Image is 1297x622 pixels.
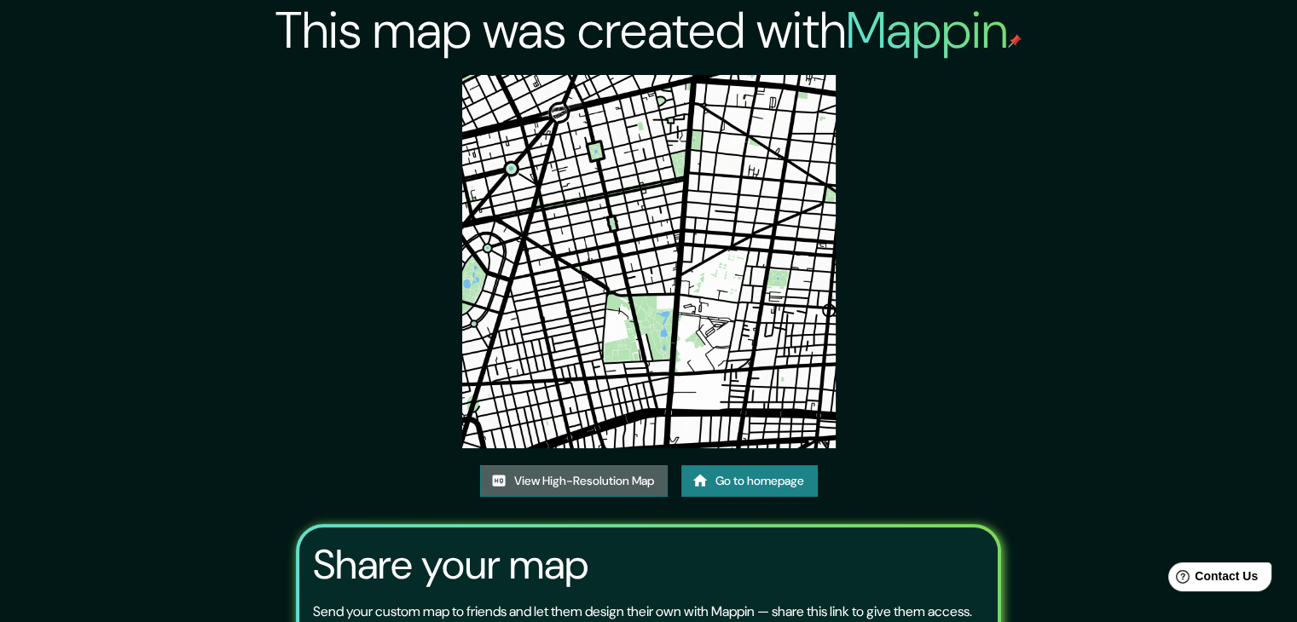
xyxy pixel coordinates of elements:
[313,602,972,622] p: Send your custom map to friends and let them design their own with Mappin — share this link to gi...
[1145,556,1278,603] iframe: Help widget launcher
[1008,34,1022,48] img: mappin-pin
[313,541,588,589] h3: Share your map
[480,465,668,497] a: View High-Resolution Map
[462,75,836,448] img: created-map
[681,465,818,497] a: Go to homepage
